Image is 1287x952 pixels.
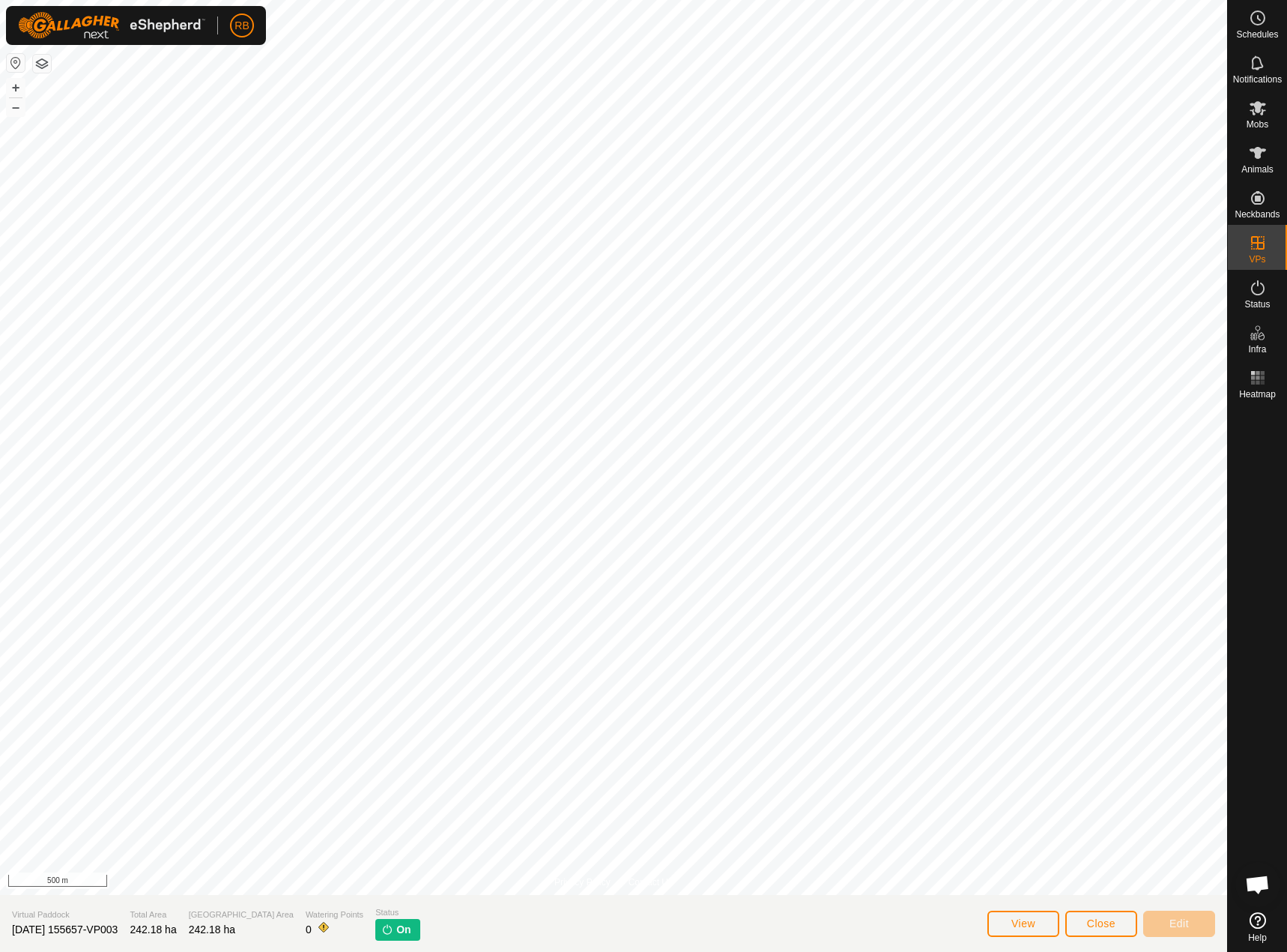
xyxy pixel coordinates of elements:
span: 0 [306,924,312,936]
a: Help [1228,906,1287,948]
button: + [7,79,25,97]
span: Total Area [130,909,176,921]
button: View [987,911,1059,937]
span: Status [1244,300,1270,309]
button: – [7,98,25,116]
button: Reset Map [7,54,25,72]
button: Map Layers [33,55,51,73]
span: Virtual Paddock [12,909,118,921]
img: Gallagher Logo [18,12,205,39]
span: Help [1248,933,1267,942]
div: Open chat [1235,862,1280,907]
span: Heatmap [1239,390,1276,399]
span: View [1011,918,1035,930]
span: 242.18 ha [189,924,235,936]
span: RB [234,18,249,34]
a: Privacy Policy [554,876,611,889]
span: Neckbands [1235,210,1280,219]
span: [DATE] 155657-VP003 [12,924,118,936]
button: Edit [1143,911,1215,937]
img: turn-on [381,924,393,936]
span: On [396,922,411,938]
span: Close [1087,918,1115,930]
span: Mobs [1247,120,1268,129]
span: [GEOGRAPHIC_DATA] Area [189,909,294,921]
span: Watering Points [306,909,363,921]
span: Animals [1241,165,1274,174]
span: Schedules [1236,30,1278,39]
span: Notifications [1233,75,1282,84]
span: Infra [1248,345,1266,354]
span: Status [375,906,420,919]
span: 242.18 ha [130,924,176,936]
button: Close [1065,911,1137,937]
a: Contact Us [629,876,673,889]
span: Edit [1169,918,1189,930]
span: VPs [1249,255,1265,264]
